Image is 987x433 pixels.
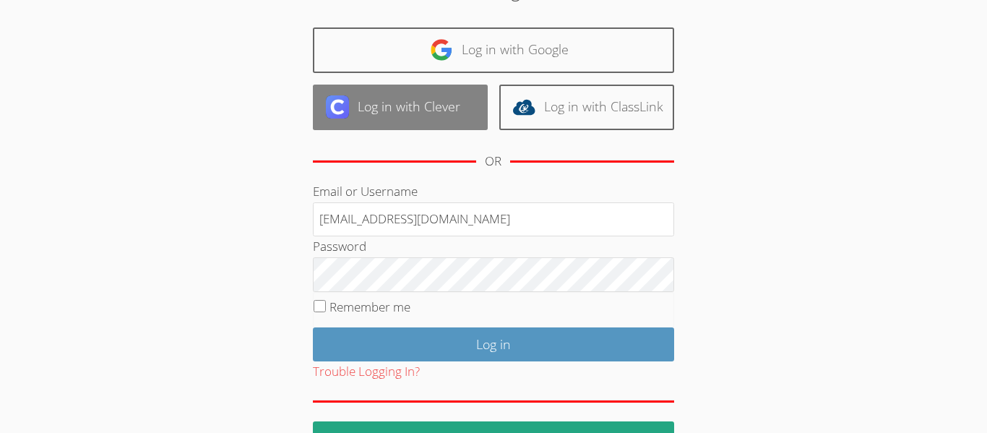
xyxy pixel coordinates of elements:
div: OR [485,151,501,172]
label: Remember me [329,299,410,315]
label: Email or Username [313,183,418,200]
input: Log in [313,327,674,361]
img: clever-logo-6eab21bc6e7a338710f1a6ff85c0baf02591cd810cc4098c63d3a4b26e2feb20.svg [326,95,349,119]
a: Log in with Clever [313,85,488,130]
img: google-logo-50288ca7cdecda66e5e0955fdab243c47b7ad437acaf1139b6f446037453330a.svg [430,38,453,61]
a: Log in with ClassLink [499,85,674,130]
button: Trouble Logging In? [313,361,420,382]
label: Password [313,238,366,254]
a: Log in with Google [313,27,674,73]
img: classlink-logo-d6bb404cc1216ec64c9a2012d9dc4662098be43eaf13dc465df04b49fa7ab582.svg [512,95,535,119]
